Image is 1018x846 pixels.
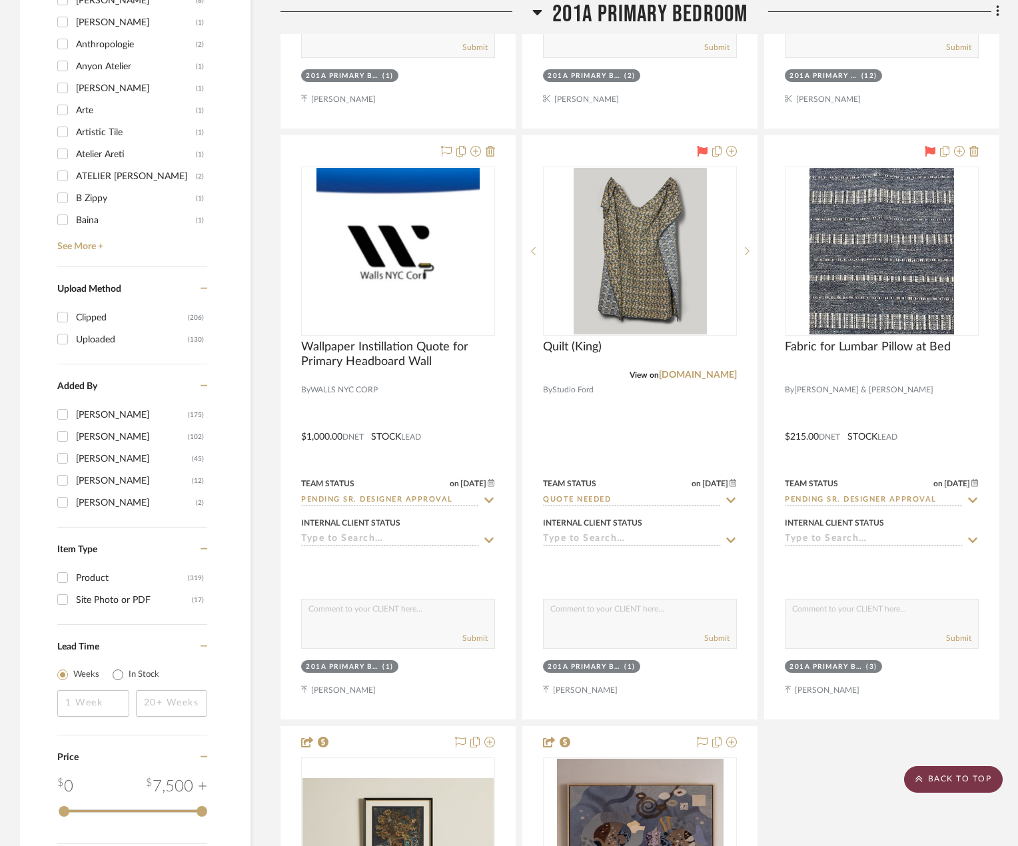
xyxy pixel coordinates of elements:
[57,545,97,554] span: Item Type
[76,448,192,470] div: [PERSON_NAME]
[946,632,971,644] button: Submit
[933,480,943,488] span: on
[904,766,1003,793] scroll-to-top-button: BACK TO TOP
[701,479,730,488] span: [DATE]
[76,568,188,589] div: Product
[76,210,196,231] div: Baina
[76,188,196,209] div: B Zippy
[301,340,495,369] span: Wallpaper Instillation Quote for Primary Headboard Wall
[544,167,736,335] div: 0
[785,534,963,546] input: Type to Search…
[543,517,642,529] div: Internal Client Status
[543,534,721,546] input: Type to Search…
[129,668,159,681] label: In Stock
[196,122,204,143] div: (1)
[624,662,636,672] div: (1)
[548,71,621,81] div: 201A PRIMARY BEDROOM
[789,71,858,81] div: 201A PRIMARY BEDROOM
[301,534,479,546] input: Type to Search…
[301,494,479,507] input: Type to Search…
[76,166,196,187] div: ATELIER [PERSON_NAME]
[866,662,877,672] div: (3)
[785,384,794,396] span: By
[704,41,730,53] button: Submit
[57,753,79,762] span: Price
[188,404,204,426] div: (175)
[196,78,204,99] div: (1)
[306,71,379,81] div: 201A PRIMARY BEDROOM
[57,690,129,717] input: 1 Week
[76,78,196,99] div: [PERSON_NAME]
[188,329,204,350] div: (130)
[146,775,207,799] div: 7,500 +
[57,284,121,294] span: Upload Method
[192,590,204,611] div: (17)
[76,307,188,328] div: Clipped
[54,231,207,252] a: See More +
[543,340,602,354] span: Quilt (King)
[552,384,594,396] span: Studio Ford
[316,168,480,334] img: Wallpaper Instillation Quote for Primary Headboard Wall
[946,41,971,53] button: Submit
[785,478,838,490] div: Team Status
[192,470,204,492] div: (12)
[382,71,394,81] div: (1)
[306,662,379,672] div: 201A PRIMARY BEDROOM
[73,668,99,681] label: Weeks
[196,12,204,33] div: (1)
[462,41,488,53] button: Submit
[76,329,188,350] div: Uploaded
[692,480,701,488] span: on
[76,56,196,77] div: Anyon Atelier
[543,478,596,490] div: Team Status
[76,492,196,514] div: [PERSON_NAME]
[76,144,196,165] div: Atelier Areti
[196,210,204,231] div: (1)
[57,775,73,799] div: 0
[785,517,884,529] div: Internal Client Status
[809,168,954,334] img: Fabric for Lumbar Pillow at Bed
[789,662,863,672] div: 201A PRIMARY BEDROOM
[196,144,204,165] div: (1)
[310,384,378,396] span: WALLS NYC CORP
[76,404,188,426] div: [PERSON_NAME]
[136,690,208,717] input: 20+ Weeks
[301,517,400,529] div: Internal Client Status
[57,382,97,391] span: Added By
[785,340,951,354] span: Fabric for Lumbar Pillow at Bed
[382,662,394,672] div: (1)
[659,370,737,380] a: [DOMAIN_NAME]
[76,590,192,611] div: Site Photo or PDF
[196,100,204,121] div: (1)
[196,492,204,514] div: (2)
[450,480,459,488] span: on
[543,384,552,396] span: By
[76,470,192,492] div: [PERSON_NAME]
[188,426,204,448] div: (102)
[704,632,730,644] button: Submit
[188,307,204,328] div: (206)
[301,478,354,490] div: Team Status
[76,426,188,448] div: [PERSON_NAME]
[785,494,963,507] input: Type to Search…
[196,56,204,77] div: (1)
[76,100,196,121] div: Arte
[630,371,659,379] span: View on
[196,34,204,55] div: (2)
[76,12,196,33] div: [PERSON_NAME]
[459,479,488,488] span: [DATE]
[548,662,621,672] div: 201A PRIMARY BEDROOM
[301,384,310,396] span: By
[76,122,196,143] div: Artistic Tile
[196,188,204,209] div: (1)
[543,494,721,507] input: Type to Search…
[624,71,636,81] div: (2)
[943,479,971,488] span: [DATE]
[462,632,488,644] button: Submit
[57,642,99,651] span: Lead Time
[192,448,204,470] div: (45)
[794,384,933,396] span: [PERSON_NAME] & [PERSON_NAME]
[188,568,204,589] div: (319)
[76,34,196,55] div: Anthropologie
[196,166,204,187] div: (2)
